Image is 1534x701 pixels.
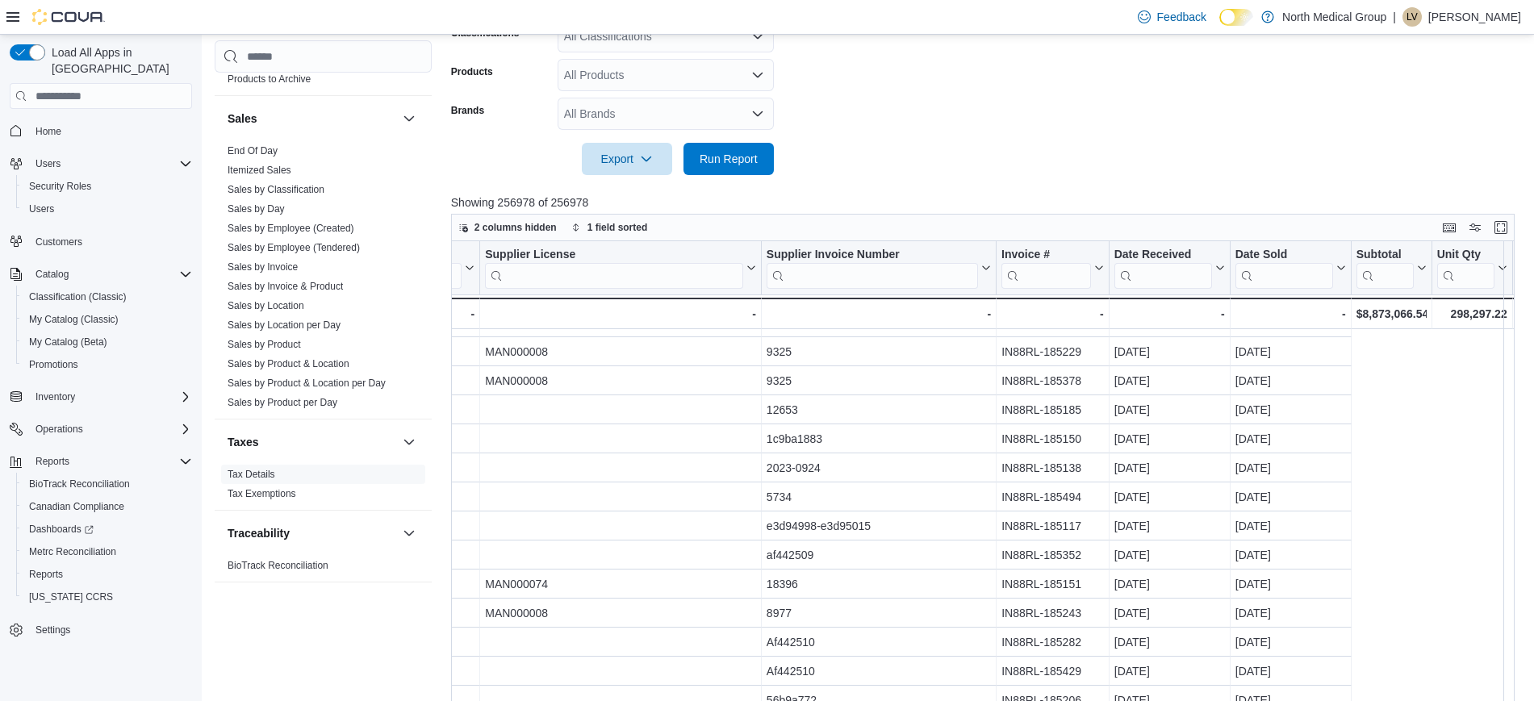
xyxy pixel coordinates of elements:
[29,590,113,603] span: [US_STATE] CCRS
[399,109,419,128] button: Sales
[228,487,296,500] span: Tax Exemptions
[29,336,107,348] span: My Catalog (Beta)
[3,386,199,408] button: Inventory
[29,265,192,284] span: Catalog
[1465,218,1485,237] button: Display options
[29,120,192,140] span: Home
[1393,7,1396,27] p: |
[29,620,77,640] a: Settings
[1219,26,1220,27] span: Dark Mode
[36,423,83,436] span: Operations
[228,319,341,331] a: Sales by Location per Day
[29,232,89,252] a: Customers
[228,468,275,481] span: Tax Details
[228,203,285,215] a: Sales by Day
[29,154,67,173] button: Users
[399,432,419,452] button: Taxes
[23,287,192,307] span: Classification (Classic)
[23,474,136,494] a: BioTrack Reconciliation
[228,111,396,127] button: Sales
[3,418,199,440] button: Operations
[228,339,301,350] a: Sales by Product
[29,387,82,407] button: Inventory
[3,618,199,641] button: Settings
[45,44,192,77] span: Load All Apps in [GEOGRAPHIC_DATA]
[29,290,127,303] span: Classification (Classic)
[23,199,192,219] span: Users
[399,524,419,543] button: Traceability
[23,332,192,352] span: My Catalog (Beta)
[228,488,296,499] a: Tax Exemptions
[23,565,192,584] span: Reports
[228,73,311,85] a: Products to Archive
[16,198,199,220] button: Users
[36,157,61,170] span: Users
[36,125,61,138] span: Home
[228,358,349,369] a: Sales by Product & Location
[1114,304,1224,323] div: -
[228,73,311,86] span: Products to Archive
[29,568,63,581] span: Reports
[29,154,192,173] span: Users
[228,378,386,389] a: Sales by Product & Location per Day
[16,540,199,563] button: Metrc Reconciliation
[29,452,76,471] button: Reports
[1402,7,1422,27] div: Leonard Volner
[16,563,199,586] button: Reports
[228,281,343,292] a: Sales by Invoice & Product
[228,469,275,480] a: Tax Details
[23,587,119,607] a: [US_STATE] CCRS
[228,184,324,195] a: Sales by Classification
[3,119,199,142] button: Home
[29,419,192,439] span: Operations
[23,497,131,516] a: Canadian Compliance
[16,331,199,353] button: My Catalog (Beta)
[582,143,672,175] button: Export
[228,111,257,127] h3: Sales
[1235,304,1345,323] div: -
[29,523,94,536] span: Dashboards
[1131,1,1213,33] a: Feedback
[228,261,298,273] a: Sales by Invoice
[23,310,125,329] a: My Catalog (Classic)
[451,65,493,78] label: Products
[683,143,774,175] button: Run Report
[215,141,432,419] div: Sales
[565,218,654,237] button: 1 field sorted
[1436,304,1507,323] div: 298,297.22
[228,525,290,541] h3: Traceability
[228,145,278,156] a: End Of Day
[228,434,259,450] h3: Taxes
[1491,218,1511,237] button: Enter fullscreen
[16,175,199,198] button: Security Roles
[1407,7,1418,27] span: LV
[29,313,119,326] span: My Catalog (Classic)
[23,177,192,196] span: Security Roles
[751,107,764,120] button: Open list of options
[474,221,557,234] span: 2 columns hidden
[16,353,199,376] button: Promotions
[452,218,563,237] button: 2 columns hidden
[36,268,69,281] span: Catalog
[451,194,1526,211] p: Showing 256978 of 256978
[29,478,130,490] span: BioTrack Reconciliation
[485,304,756,323] div: -
[700,151,758,167] span: Run Report
[36,624,70,636] span: Settings
[1356,304,1426,323] div: $8,873,066.54
[228,299,304,312] span: Sales by Location
[228,242,360,253] a: Sales by Employee (Tendered)
[23,355,192,374] span: Promotions
[228,377,386,390] span: Sales by Product & Location per Day
[32,9,105,25] img: Cova
[228,319,341,332] span: Sales by Location per Day
[587,221,648,234] span: 1 field sorted
[36,455,69,468] span: Reports
[228,434,396,450] button: Taxes
[23,587,192,607] span: Washington CCRS
[29,180,91,193] span: Security Roles
[228,559,328,572] span: BioTrack Reconciliation
[29,387,192,407] span: Inventory
[23,542,192,561] span: Metrc Reconciliation
[751,69,764,81] button: Open list of options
